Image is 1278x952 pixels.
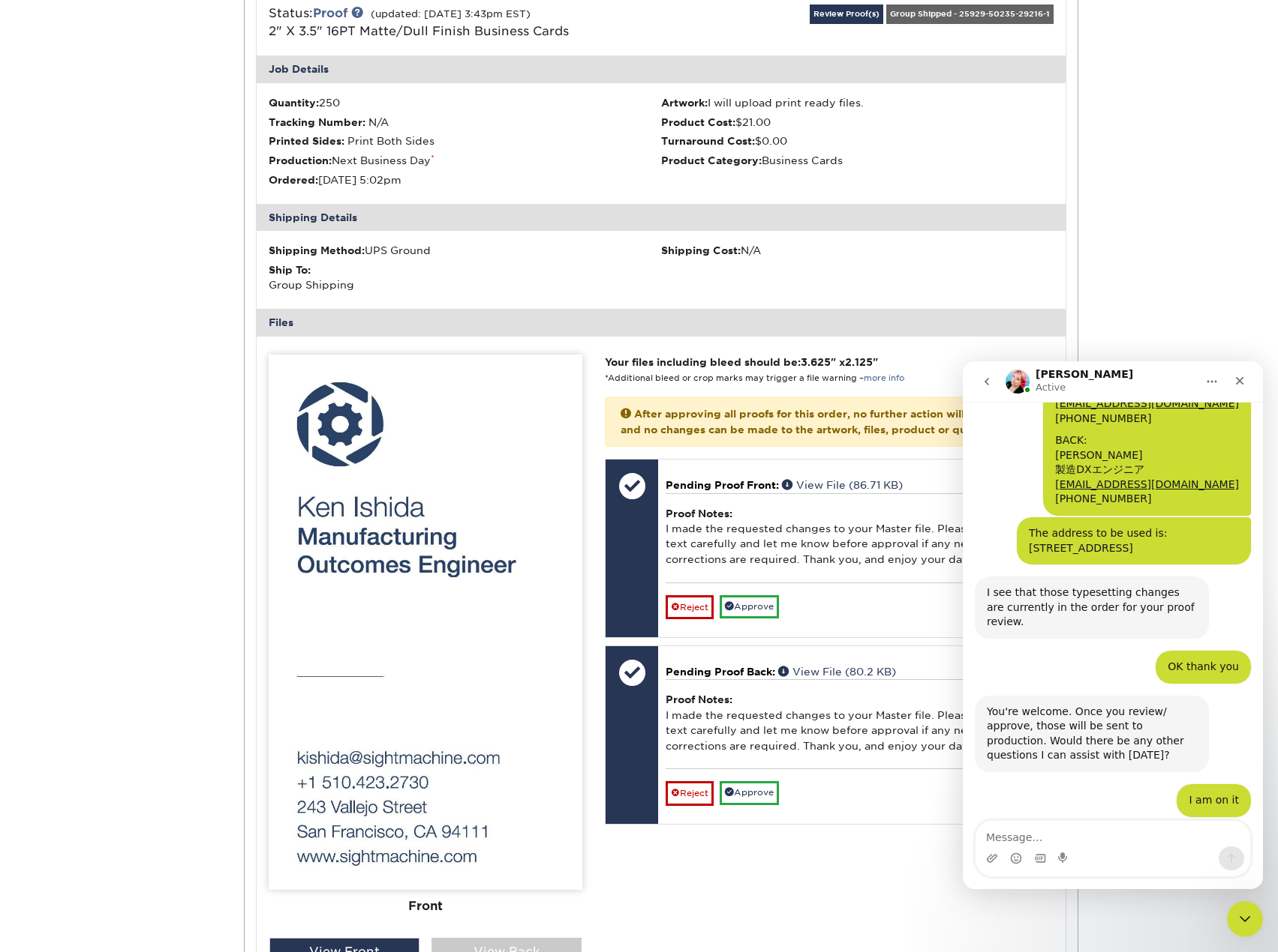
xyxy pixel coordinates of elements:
a: View File (80.2 KB) [778,666,896,678]
a: Approve [720,595,779,618]
div: Shipping Details [257,204,1066,231]
span: N/A [368,116,389,128]
li: $0.00 [661,133,1054,148]
div: Group Shipped - 25929-50235-29216-1 [886,4,1054,23]
a: Proof [313,6,347,20]
iframe: Intercom live chat [963,361,1263,889]
div: Jenny says… [12,334,288,423]
div: Jeffrey says… [12,289,288,334]
button: Send a message… [256,485,281,509]
strong: Product Category: [661,154,762,166]
strong: Turnaround Cost: [661,135,755,147]
div: Jenny says… [12,215,288,289]
div: The address to be used is: [STREET_ADDRESS] [54,156,288,203]
small: *Additional bleed or crop marks may trigger a file warning – [605,373,904,383]
textarea: Message… [13,460,287,485]
div: I see that those typesetting changes are currently in the order for your proof review. [12,215,246,277]
div: BACK: [PERSON_NAME] 製造DXエンジニア [PHONE_NUMBER] [92,72,276,145]
li: I will upload print ready files. [661,95,1054,110]
div: You're welcome. Once you review/ approve, those will be sent to production. Would there be any ot... [12,334,246,411]
strong: Product Cost: [661,116,735,128]
div: I made the requested changes to your Master file. Please check all text carefully and let me know... [666,493,1045,582]
iframe: Intercom live chat [1227,901,1263,937]
a: Reject [666,781,714,805]
div: UPS Ground [269,243,661,258]
div: OK thank you [205,298,276,313]
strong: Your files including bleed should be: " x " [605,356,878,368]
div: Front [269,890,582,923]
div: I see that those typesetting changes are currently in the order for your proof review. [24,224,234,268]
a: more info [864,373,904,383]
div: I am on it [214,423,288,456]
strong: Tracking Number: [269,116,365,128]
strong: Shipping Method: [269,244,365,256]
span: Pending Proof Back: [666,666,775,678]
strong: Proof Notes: [666,507,732,519]
a: 2" X 3.5" 16PT Matte/Dull Finish Business Cards [269,24,569,38]
strong: Ship To: [269,264,311,276]
li: 250 [269,95,661,110]
a: [EMAIL_ADDRESS][DOMAIN_NAME] [92,36,276,48]
strong: Shipping Cost: [661,244,741,256]
span: 2.125 [845,356,873,368]
div: Files [257,309,1066,336]
strong: Ordered: [269,174,318,186]
span: Pending Proof Front: [666,479,779,491]
strong: Proof Notes: [666,693,732,705]
strong: Printed Sides: [269,135,344,147]
span: Print Both Sides [347,135,435,147]
div: OK thank you [193,289,288,322]
small: (updated: [DATE] 3:43pm EST) [371,8,531,19]
div: Jeffrey says… [12,156,288,215]
strong: After approving all proofs for this order, no further action will be required and no changes can ... [621,408,1032,435]
li: [DATE] 5:02pm [269,172,661,187]
div: Jeffrey says… [12,423,288,468]
div: Group Shipping [269,262,661,293]
li: $21.00 [661,115,1054,130]
li: Next Business Day [269,153,661,168]
strong: Production: [269,154,332,166]
button: Emoji picker [47,491,59,503]
li: Business Cards [661,153,1054,168]
div: Job Details [257,55,1066,82]
a: Review Proof(s) [810,4,883,23]
a: Approve [720,781,779,804]
div: Status: [257,4,795,40]
button: Upload attachment [23,491,35,503]
div: I made the requested changes to your Master file. Please check all text carefully and let me know... [666,679,1045,768]
div: The address to be used is: [STREET_ADDRESS] [66,165,276,194]
div: You're welcome. Once you review/ approve, those will be sent to production. Would there be any ot... [24,343,234,402]
button: Start recording [95,491,107,503]
strong: Artwork: [661,97,708,109]
button: Gif picker [71,491,83,503]
div: I am on it [226,432,276,447]
strong: Quantity: [269,97,319,109]
a: Reject [666,595,714,619]
div: N/A [661,243,1054,258]
a: View File (86.71 KB) [782,479,903,491]
span: 3.625 [801,356,831,368]
a: [EMAIL_ADDRESS][DOMAIN_NAME] [92,117,276,129]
